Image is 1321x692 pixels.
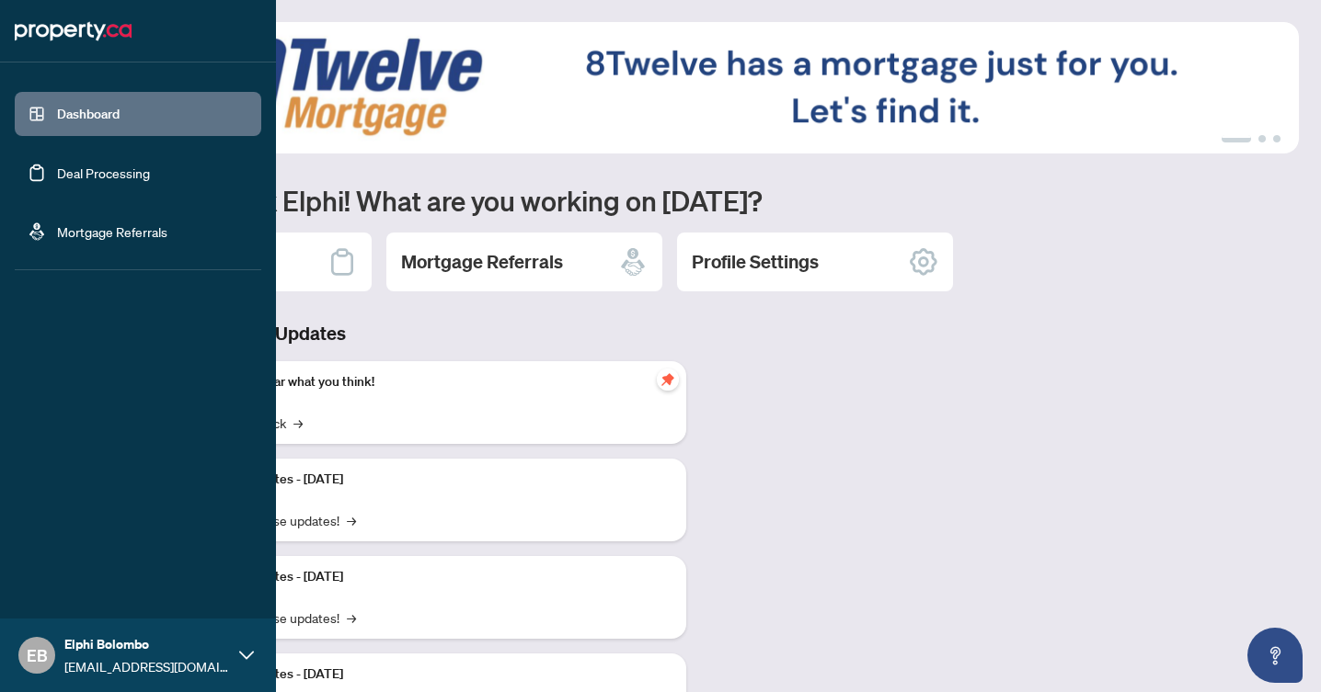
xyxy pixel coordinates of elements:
a: Mortgage Referrals [57,223,167,240]
p: We want to hear what you think! [193,372,672,392]
img: logo [15,17,132,46]
span: EB [27,642,48,668]
button: Open asap [1247,628,1303,683]
h2: Profile Settings [692,249,819,275]
a: Dashboard [57,106,120,122]
span: pushpin [657,369,679,391]
span: Elphi Bolombo [64,634,230,654]
button: 1 [1222,135,1251,142]
p: Platform Updates - [DATE] [193,567,672,587]
h1: Welcome back Elphi! What are you working on [DATE]? [96,183,1299,218]
span: → [293,413,303,433]
span: → [347,510,356,530]
h3: Brokerage & Industry Updates [96,321,686,346]
a: Deal Processing [57,164,150,181]
p: Platform Updates - [DATE] [193,664,672,685]
h2: Mortgage Referrals [401,249,563,275]
span: [EMAIL_ADDRESS][DOMAIN_NAME] [64,656,230,676]
button: 2 [1258,135,1266,142]
img: Slide 0 [96,22,1299,153]
span: → [347,607,356,628]
button: 3 [1273,135,1281,142]
p: Platform Updates - [DATE] [193,470,672,490]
